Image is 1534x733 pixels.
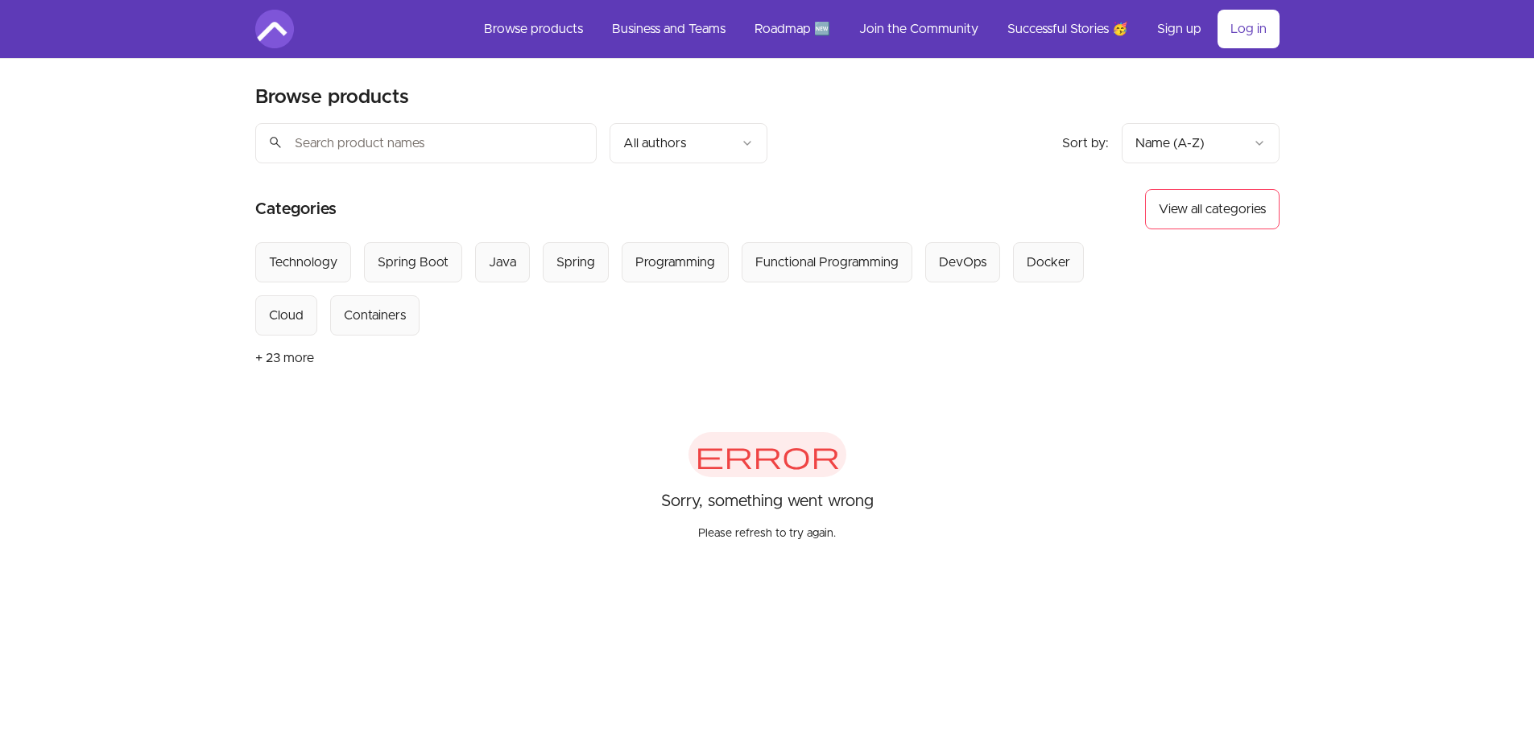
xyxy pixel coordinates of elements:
[994,10,1141,48] a: Successful Stories 🥳
[755,253,899,272] div: Functional Programming
[1218,10,1280,48] a: Log in
[698,513,836,542] p: Please refresh to try again.
[255,84,409,110] h1: Browse products
[846,10,991,48] a: Join the Community
[489,253,516,272] div: Java
[268,131,283,154] span: search
[1122,123,1280,163] button: Product sort options
[344,306,406,325] div: Containers
[939,253,986,272] div: DevOps
[599,10,738,48] a: Business and Teams
[661,490,874,513] p: Sorry, something went wrong
[610,123,767,163] button: Filter by author
[471,10,1280,48] nav: Main
[1145,189,1280,229] button: View all categories
[471,10,596,48] a: Browse products
[1062,137,1109,150] span: Sort by:
[269,253,337,272] div: Technology
[688,432,846,477] span: error
[635,253,715,272] div: Programming
[1144,10,1214,48] a: Sign up
[255,123,597,163] input: Search product names
[742,10,843,48] a: Roadmap 🆕
[378,253,449,272] div: Spring Boot
[255,10,294,48] img: Amigoscode logo
[255,189,337,229] h2: Categories
[269,306,304,325] div: Cloud
[556,253,595,272] div: Spring
[255,336,314,381] button: + 23 more
[1027,253,1070,272] div: Docker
